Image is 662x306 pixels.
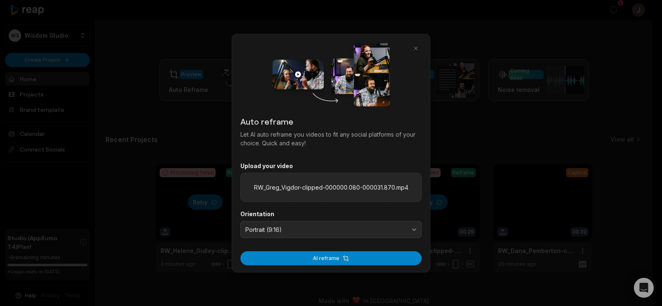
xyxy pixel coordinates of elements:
h2: Auto reframe [240,115,422,127]
p: Let AI auto reframe you videos to fit any social platforms of your choice. Quick and easy! [240,130,422,147]
label: RW_Greg_Vigdor-clipped-000000.080-000031.870.mp4 [254,183,408,192]
img: auto_reframe_dialog.png [272,42,389,106]
button: Portrait (9:16) [240,221,422,238]
label: Upload your video [240,162,422,169]
span: Portrait (9:16) [245,226,405,233]
button: AI reframe [240,251,422,265]
label: Orientation [240,210,422,218]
